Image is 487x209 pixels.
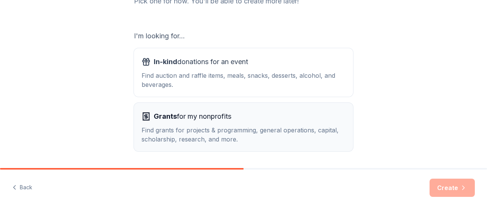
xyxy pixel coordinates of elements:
[142,126,345,144] div: Find grants for projects & programming, general operations, capital, scholarship, research, and m...
[154,112,177,120] span: Grants
[154,110,231,123] span: for my nonprofits
[134,103,353,151] button: Grantsfor my nonprofitsFind grants for projects & programming, general operations, capital, schol...
[134,48,353,97] button: In-kinddonations for an eventFind auction and raffle items, meals, snacks, desserts, alcohol, and...
[154,56,248,68] span: donations for an event
[134,30,353,42] div: I'm looking for...
[142,71,345,89] div: Find auction and raffle items, meals, snacks, desserts, alcohol, and beverages.
[12,180,32,196] button: Back
[154,58,177,66] span: In-kind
